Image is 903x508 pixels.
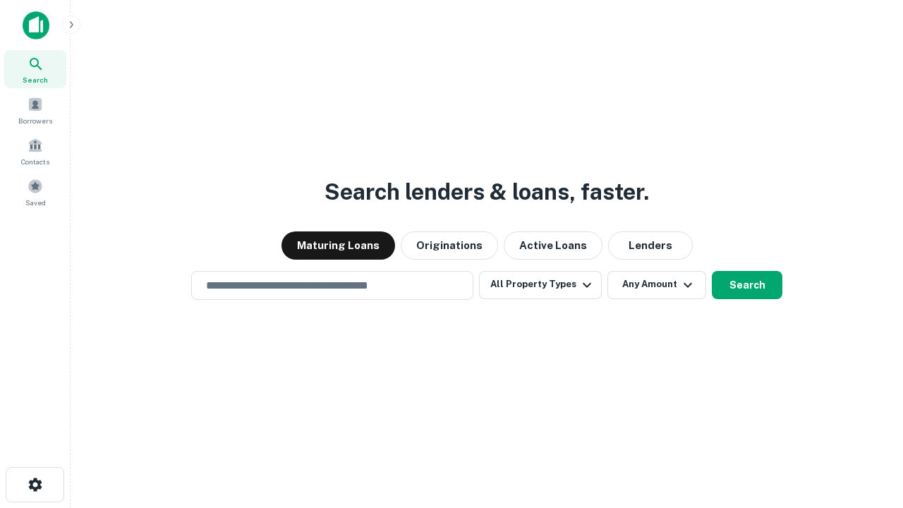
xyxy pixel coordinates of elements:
[23,74,48,85] span: Search
[281,231,395,260] button: Maturing Loans
[325,175,649,209] h3: Search lenders & loans, faster.
[4,173,66,211] a: Saved
[18,115,52,126] span: Borrowers
[21,156,49,167] span: Contacts
[4,91,66,129] a: Borrowers
[23,11,49,40] img: capitalize-icon.png
[504,231,602,260] button: Active Loans
[479,271,602,299] button: All Property Types
[608,231,693,260] button: Lenders
[4,132,66,170] a: Contacts
[25,197,46,208] span: Saved
[4,50,66,88] a: Search
[712,271,782,299] button: Search
[401,231,498,260] button: Originations
[607,271,706,299] button: Any Amount
[832,350,903,418] iframe: Chat Widget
